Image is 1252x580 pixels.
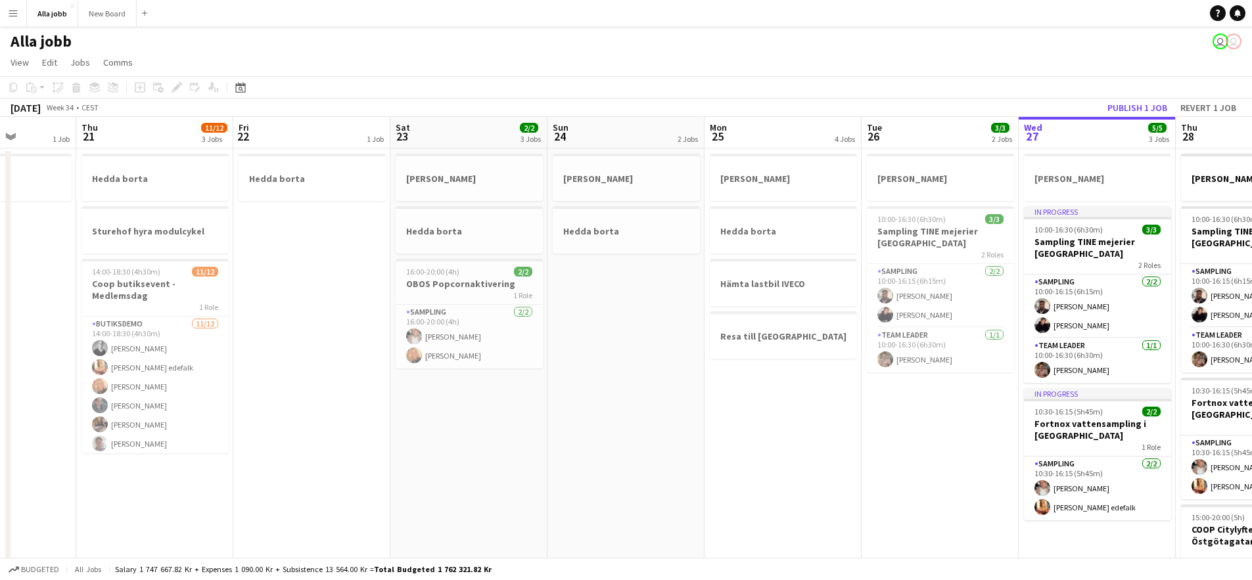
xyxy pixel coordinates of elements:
[1175,99,1241,116] button: Revert 1 job
[11,32,72,51] h1: Alla jobb
[374,564,492,574] span: Total Budgeted 1 762 321.82 kr
[1213,33,1228,49] app-user-avatar: August Löfgren
[72,564,104,574] span: All jobs
[78,1,137,26] button: New Board
[43,102,76,112] span: Week 34
[1226,33,1241,49] app-user-avatar: Stina Dahl
[103,56,133,68] span: Comms
[115,564,492,574] div: Salary 1 747 667.82 kr + Expenses 1 090.00 kr + Subsistence 13 564.00 kr =
[42,56,57,68] span: Edit
[81,102,99,112] div: CEST
[11,101,41,114] div: [DATE]
[11,56,29,68] span: View
[27,1,78,26] button: Alla jobb
[70,56,90,68] span: Jobs
[1102,99,1172,116] button: Publish 1 job
[37,54,62,71] a: Edit
[98,54,138,71] a: Comms
[5,54,34,71] a: View
[65,54,95,71] a: Jobs
[7,562,61,577] button: Budgeted
[21,565,59,574] span: Budgeted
